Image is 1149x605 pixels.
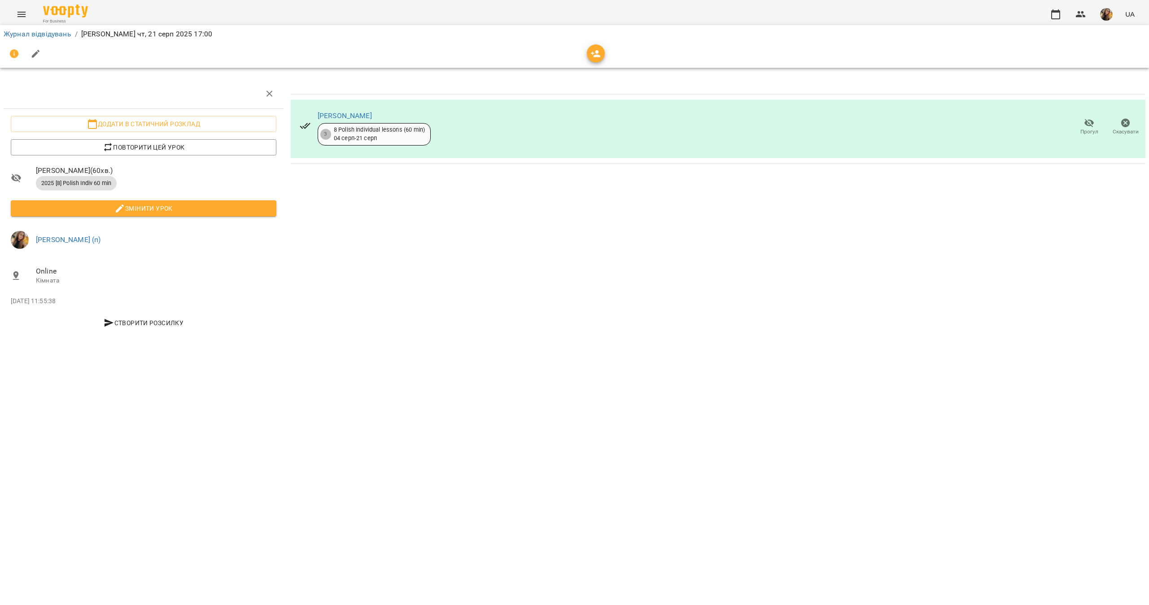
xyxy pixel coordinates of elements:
img: 2d1d2c17ffccc5d6363169c503fcce50.jpg [1100,8,1113,21]
span: Скасувати [1113,128,1139,136]
img: Voopty Logo [43,4,88,18]
span: For Business [43,18,88,24]
div: 3 [320,129,331,140]
span: [PERSON_NAME] ( 60 хв. ) [36,165,276,176]
p: [PERSON_NAME] чт, 21 серп 2025 17:00 [81,29,212,40]
li: / [75,29,78,40]
p: [DATE] 11:55:38 [11,297,276,306]
span: Прогул [1080,128,1098,136]
span: Створити розсилку [14,318,273,328]
span: Змінити урок [18,203,269,214]
img: 2d1d2c17ffccc5d6363169c503fcce50.jpg [11,231,29,249]
button: Створити розсилку [11,315,276,331]
div: 8 Polish individual lessons (60 min) 04 серп - 21 серп [334,126,425,142]
p: Кімната [36,276,276,285]
button: Прогул [1071,115,1107,140]
nav: breadcrumb [4,29,1145,40]
button: Додати в статичний розклад [11,116,276,132]
span: Додати в статичний розклад [18,119,269,129]
a: Журнал відвідувань [4,30,71,38]
button: Menu [11,4,32,25]
a: [PERSON_NAME] [318,111,372,120]
button: Змінити урок [11,200,276,216]
button: UA [1122,6,1138,22]
span: 2025 [8] Polish Indiv 60 min [36,179,117,187]
span: Online [36,266,276,277]
span: UA [1125,9,1135,19]
button: Скасувати [1107,115,1144,140]
span: Повторити цей урок [18,142,269,153]
button: Повторити цей урок [11,139,276,155]
a: [PERSON_NAME] (п) [36,235,101,244]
